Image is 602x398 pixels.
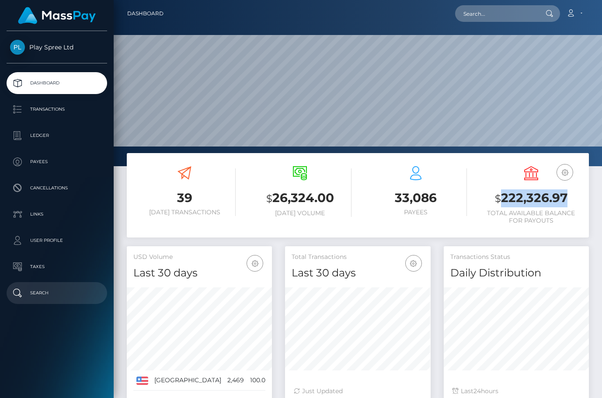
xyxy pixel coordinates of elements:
a: Cancellations [7,177,107,199]
small: $ [266,192,272,205]
p: Ledger [10,129,104,142]
p: Transactions [10,103,104,116]
div: Last hours [452,387,580,396]
h3: 39 [133,189,236,206]
h5: Transactions Status [450,253,582,262]
a: Ledger [7,125,107,147]
p: User Profile [10,234,104,247]
img: US.png [136,377,148,384]
p: Links [10,208,104,221]
h4: Last 30 days [292,265,424,281]
td: [GEOGRAPHIC_DATA] [151,370,224,391]
h3: 222,326.97 [480,189,582,207]
p: Cancellations [10,182,104,195]
h6: Total Available Balance for Payouts [480,209,582,224]
a: Search [7,282,107,304]
img: MassPay Logo [18,7,96,24]
a: Links [7,203,107,225]
h6: [DATE] Transactions [133,209,236,216]
span: Play Spree Ltd [7,43,107,51]
td: 2,469 [224,370,247,391]
p: Search [10,286,104,300]
h5: Total Transactions [292,253,424,262]
p: Dashboard [10,77,104,90]
h3: 33,086 [365,189,467,206]
a: Dashboard [127,4,164,23]
a: User Profile [7,230,107,251]
h4: Last 30 days [133,265,265,281]
h6: Payees [365,209,467,216]
a: Taxes [7,256,107,278]
h3: 26,324.00 [249,189,351,207]
a: Payees [7,151,107,173]
a: Transactions [7,98,107,120]
p: Payees [10,155,104,168]
h4: Daily Distribution [450,265,582,281]
a: Dashboard [7,72,107,94]
span: 24 [473,387,481,395]
small: $ [495,192,501,205]
p: Taxes [10,260,104,273]
img: Play Spree Ltd [10,40,25,55]
input: Search... [455,5,537,22]
h6: [DATE] Volume [249,209,351,217]
div: Just Updated [294,387,421,396]
td: 100.00% [247,370,278,391]
h5: USD Volume [133,253,265,262]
